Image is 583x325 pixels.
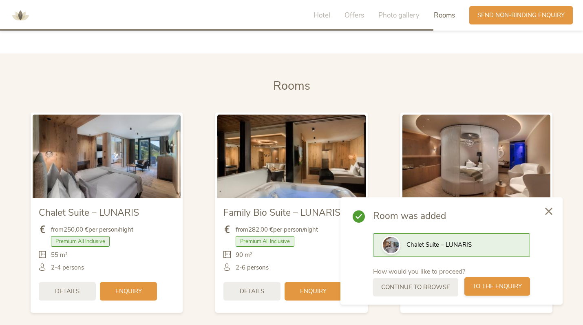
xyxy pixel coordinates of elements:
b: 282,00 € [248,226,273,234]
span: 90 m² [236,251,252,259]
span: Enquiry [300,287,327,296]
span: from per person/night [51,226,133,234]
img: Preview [383,237,399,253]
span: Chalet Suite – LUNARIS [406,241,472,249]
span: Room was added [373,210,530,223]
span: Send non-binding enquiry [477,11,565,20]
img: Chalet Suite – LUNARIS [33,115,181,198]
span: Enquiry [115,287,142,296]
b: 250,00 € [64,226,88,234]
span: 2-6 persons [236,263,269,272]
span: to the enquiry [473,282,522,291]
span: Details [240,287,264,296]
a: AMONTI & LUNARIS Wellnessresort [8,12,33,18]
span: Hotel [314,11,330,20]
span: Photo gallery [378,11,420,20]
span: 55 m² [51,251,68,259]
span: Chalet Suite – LUNARIS [39,206,139,219]
span: Premium All Inclusive [236,236,294,247]
img: Family Bio Suite – LUNARIS [217,115,365,198]
span: from per person/night [236,226,318,234]
span: Rooms [434,11,455,20]
span: Premium All Inclusive [51,236,110,247]
span: Details [55,287,79,296]
span: continue to browse [381,283,450,292]
span: How would you like to proceed? [373,267,465,276]
span: Offers [344,11,364,20]
span: 2-4 persons [51,263,84,272]
img: NEW! Romantic Suite [402,115,550,198]
span: Family Bio Suite – LUNARIS [223,206,340,219]
img: AMONTI & LUNARIS Wellnessresort [8,3,33,28]
span: Rooms [273,78,310,94]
